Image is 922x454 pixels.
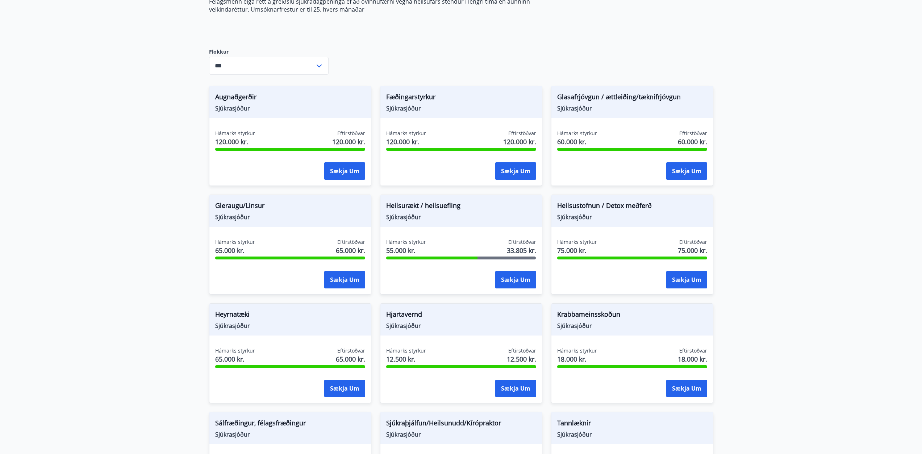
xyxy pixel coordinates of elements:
[666,162,707,180] button: Sækja um
[215,92,365,104] span: Augnaðgerðir
[679,347,707,354] span: Eftirstöðvar
[679,130,707,137] span: Eftirstöðvar
[386,92,536,104] span: Fæðingarstyrkur
[337,347,365,354] span: Eftirstöðvar
[557,322,707,330] span: Sjúkrasjóður
[215,137,255,146] span: 120.000 kr.
[557,309,707,322] span: Krabbameinsskoðun
[215,322,365,330] span: Sjúkrasjóður
[332,137,365,146] span: 120.000 kr.
[386,201,536,213] span: Heilsurækt / heilsuefling
[386,322,536,330] span: Sjúkrasjóður
[557,238,597,246] span: Hámarks styrkur
[679,238,707,246] span: Eftirstöðvar
[386,137,426,146] span: 120.000 kr.
[508,238,536,246] span: Eftirstöðvar
[557,430,707,438] span: Sjúkrasjóður
[678,354,707,364] span: 18.000 kr.
[386,213,536,221] span: Sjúkrasjóður
[678,246,707,255] span: 75.000 kr.
[386,430,536,438] span: Sjúkrasjóður
[215,213,365,221] span: Sjúkrasjóður
[557,104,707,112] span: Sjúkrasjóður
[337,238,365,246] span: Eftirstöðvar
[557,354,597,364] span: 18.000 kr.
[557,130,597,137] span: Hámarks styrkur
[666,271,707,288] button: Sækja um
[557,347,597,354] span: Hámarks styrkur
[215,309,365,322] span: Heyrnatæki
[678,137,707,146] span: 60.000 kr.
[336,354,365,364] span: 65.000 kr.
[507,354,536,364] span: 12.500 kr.
[557,201,707,213] span: Heilsustofnun / Detox meðferð
[386,354,426,364] span: 12.500 kr.
[337,130,365,137] span: Eftirstöðvar
[215,104,365,112] span: Sjúkrasjóður
[215,130,255,137] span: Hámarks styrkur
[386,104,536,112] span: Sjúkrasjóður
[495,162,536,180] button: Sækja um
[666,380,707,397] button: Sækja um
[386,246,426,255] span: 55.000 kr.
[508,130,536,137] span: Eftirstöðvar
[503,137,536,146] span: 120.000 kr.
[386,309,536,322] span: Hjartavernd
[557,418,707,430] span: Tannlæknir
[215,347,255,354] span: Hámarks styrkur
[215,418,365,430] span: Sálfræðingur, félagsfræðingur
[336,246,365,255] span: 65.000 kr.
[507,246,536,255] span: 33.805 kr.
[215,354,255,364] span: 65.000 kr.
[557,213,707,221] span: Sjúkrasjóður
[324,162,365,180] button: Sækja um
[386,418,536,430] span: Sjúkraþjálfun/Heilsunudd/Kírópraktor
[557,246,597,255] span: 75.000 kr.
[324,380,365,397] button: Sækja um
[215,430,365,438] span: Sjúkrasjóður
[215,201,365,213] span: Gleraugu/Linsur
[324,271,365,288] button: Sækja um
[557,92,707,104] span: Glasafrjóvgun / ættleiðing/tæknifrjóvgun
[557,137,597,146] span: 60.000 kr.
[495,271,536,288] button: Sækja um
[215,246,255,255] span: 65.000 kr.
[215,238,255,246] span: Hámarks styrkur
[495,380,536,397] button: Sækja um
[386,130,426,137] span: Hámarks styrkur
[508,347,536,354] span: Eftirstöðvar
[386,238,426,246] span: Hámarks styrkur
[209,48,329,55] label: Flokkur
[386,347,426,354] span: Hámarks styrkur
